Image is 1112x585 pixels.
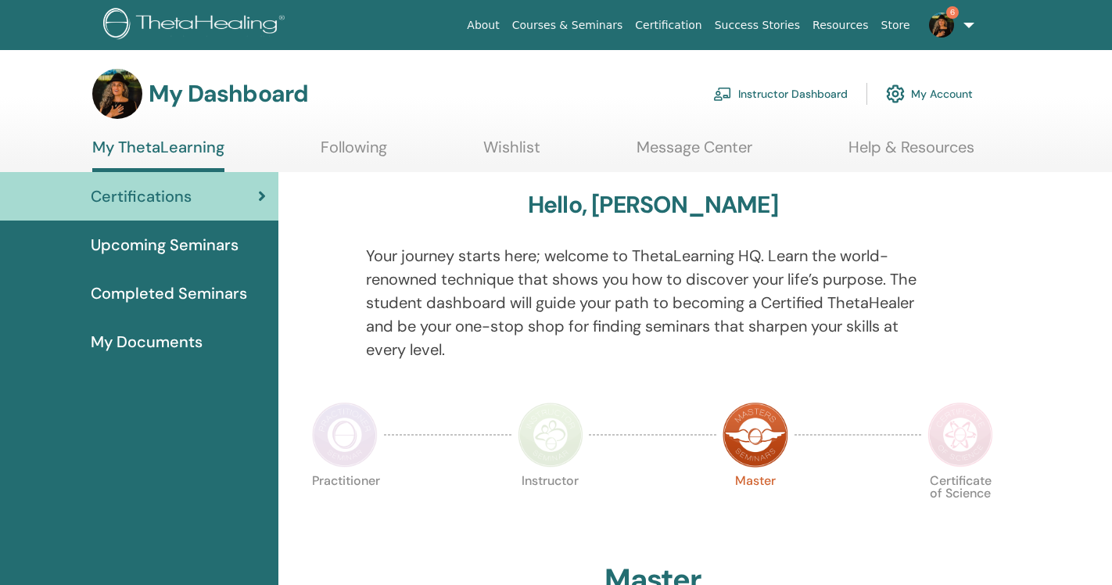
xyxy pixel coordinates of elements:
[92,138,224,172] a: My ThetaLearning
[321,138,387,168] a: Following
[312,402,378,468] img: Practitioner
[103,8,290,43] img: logo.png
[927,402,993,468] img: Certificate of Science
[312,475,378,540] p: Practitioner
[806,11,875,40] a: Resources
[946,6,959,19] span: 6
[518,402,583,468] img: Instructor
[927,475,993,540] p: Certificate of Science
[629,11,708,40] a: Certification
[723,402,788,468] img: Master
[92,69,142,119] img: default.jpg
[506,11,630,40] a: Courses & Seminars
[483,138,540,168] a: Wishlist
[518,475,583,540] p: Instructor
[929,13,954,38] img: default.jpg
[875,11,917,40] a: Store
[637,138,752,168] a: Message Center
[366,244,940,361] p: Your journey starts here; welcome to ThetaLearning HQ. Learn the world-renowned technique that sh...
[723,475,788,540] p: Master
[713,87,732,101] img: chalkboard-teacher.svg
[708,11,806,40] a: Success Stories
[713,77,848,111] a: Instructor Dashboard
[91,185,192,208] span: Certifications
[528,191,778,219] h3: Hello, [PERSON_NAME]
[461,11,505,40] a: About
[91,282,247,305] span: Completed Seminars
[886,77,973,111] a: My Account
[91,330,203,354] span: My Documents
[848,138,974,168] a: Help & Resources
[886,81,905,107] img: cog.svg
[91,233,239,257] span: Upcoming Seminars
[149,80,308,108] h3: My Dashboard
